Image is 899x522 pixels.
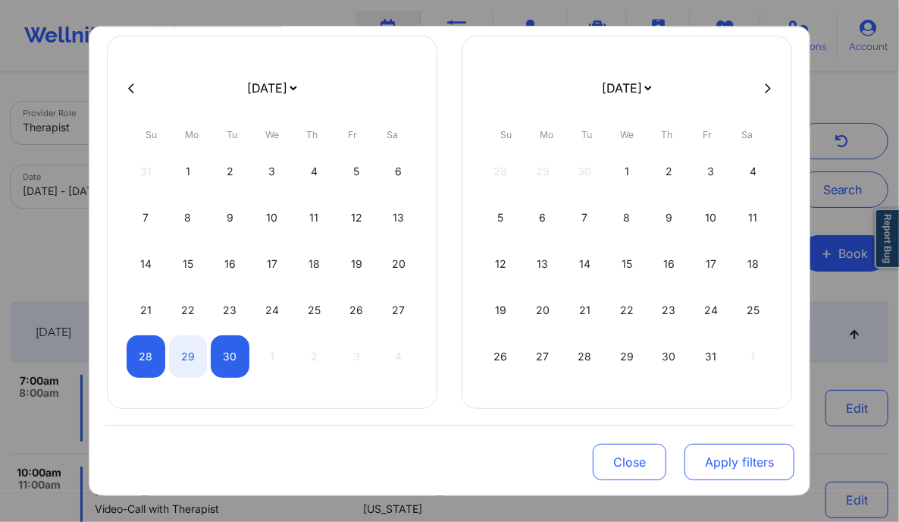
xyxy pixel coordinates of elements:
[387,129,399,140] abbr: Saturday
[227,129,237,140] abbr: Tuesday
[253,289,292,332] div: Wed Sep 24 2025
[734,289,772,332] div: Sat Oct 25 2025
[481,243,520,285] div: Sun Oct 12 2025
[379,150,418,193] div: Sat Sep 06 2025
[662,129,673,140] abbr: Thursday
[692,150,731,193] div: Fri Oct 03 2025
[692,197,731,239] div: Fri Oct 10 2025
[565,243,604,285] div: Tue Oct 14 2025
[565,289,604,332] div: Tue Oct 21 2025
[169,335,208,378] div: Mon Sep 29 2025
[211,335,249,378] div: Tue Sep 30 2025
[337,197,376,239] div: Fri Sep 12 2025
[295,150,334,193] div: Thu Sep 04 2025
[608,243,647,285] div: Wed Oct 15 2025
[253,243,292,285] div: Wed Sep 17 2025
[169,289,208,332] div: Mon Sep 22 2025
[524,335,562,378] div: Mon Oct 27 2025
[169,197,208,239] div: Mon Sep 08 2025
[211,150,249,193] div: Tue Sep 02 2025
[501,129,512,140] abbr: Sunday
[650,289,688,332] div: Thu Oct 23 2025
[348,129,357,140] abbr: Friday
[692,335,731,378] div: Fri Oct 31 2025
[650,335,688,378] div: Thu Oct 30 2025
[692,243,731,285] div: Fri Oct 17 2025
[337,243,376,285] div: Fri Sep 19 2025
[581,129,592,140] abbr: Tuesday
[524,197,562,239] div: Mon Oct 06 2025
[169,150,208,193] div: Mon Sep 01 2025
[295,197,334,239] div: Thu Sep 11 2025
[337,289,376,332] div: Fri Sep 26 2025
[565,335,604,378] div: Tue Oct 28 2025
[608,335,647,378] div: Wed Oct 29 2025
[650,150,688,193] div: Thu Oct 02 2025
[265,129,279,140] abbr: Wednesday
[524,243,562,285] div: Mon Oct 13 2025
[608,150,647,193] div: Wed Oct 01 2025
[650,243,688,285] div: Thu Oct 16 2025
[127,289,165,332] div: Sun Sep 21 2025
[253,150,292,193] div: Wed Sep 03 2025
[169,243,208,285] div: Mon Sep 15 2025
[608,197,647,239] div: Wed Oct 08 2025
[295,289,334,332] div: Thu Sep 25 2025
[211,289,249,332] div: Tue Sep 23 2025
[379,197,418,239] div: Sat Sep 13 2025
[734,243,772,285] div: Sat Oct 18 2025
[379,289,418,332] div: Sat Sep 27 2025
[337,150,376,193] div: Fri Sep 05 2025
[734,150,772,193] div: Sat Oct 04 2025
[684,444,794,480] button: Apply filters
[481,289,520,332] div: Sun Oct 19 2025
[127,243,165,285] div: Sun Sep 14 2025
[379,243,418,285] div: Sat Sep 20 2025
[565,197,604,239] div: Tue Oct 07 2025
[127,335,165,378] div: Sun Sep 28 2025
[481,197,520,239] div: Sun Oct 05 2025
[481,335,520,378] div: Sun Oct 26 2025
[742,129,753,140] abbr: Saturday
[692,289,731,332] div: Fri Oct 24 2025
[650,197,688,239] div: Thu Oct 09 2025
[307,129,318,140] abbr: Thursday
[295,243,334,285] div: Thu Sep 18 2025
[620,129,634,140] abbr: Wednesday
[185,129,199,140] abbr: Monday
[253,197,292,239] div: Wed Sep 10 2025
[703,129,712,140] abbr: Friday
[146,129,158,140] abbr: Sunday
[524,289,562,332] div: Mon Oct 20 2025
[608,289,647,332] div: Wed Oct 22 2025
[540,129,553,140] abbr: Monday
[211,243,249,285] div: Tue Sep 16 2025
[593,444,666,480] button: Close
[127,197,165,239] div: Sun Sep 07 2025
[211,197,249,239] div: Tue Sep 09 2025
[734,197,772,239] div: Sat Oct 11 2025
